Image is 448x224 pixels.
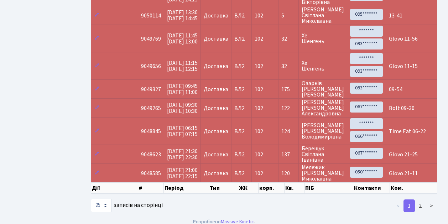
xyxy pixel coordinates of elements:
[167,124,198,138] span: [DATE] 06:15 [DATE] 07:15
[204,63,228,69] span: Доставка
[353,183,390,193] th: Контакти
[204,13,228,19] span: Доставка
[234,13,249,19] span: ВЛ2
[204,87,228,92] span: Доставка
[255,12,263,20] span: 102
[138,183,164,193] th: #
[255,151,263,158] span: 102
[167,9,198,22] span: [DATE] 13:30 [DATE] 14:45
[281,171,296,176] span: 120
[302,146,344,163] span: Берещук Світлана Іванівна
[389,35,418,43] span: Glovo 11-56
[141,104,161,112] span: 9049265
[389,151,418,158] span: Glovo 21-25
[255,35,263,43] span: 102
[389,62,418,70] span: Glovo 11-15
[141,85,161,93] span: 9049327
[302,99,344,116] span: [PERSON_NAME] [PERSON_NAME] Александровна
[91,199,163,212] label: записів на сторінці
[141,12,161,20] span: 9050114
[204,36,228,42] span: Доставка
[415,199,426,212] a: 2
[91,199,111,212] select: записів на сторінці
[255,85,263,93] span: 102
[234,129,249,134] span: ВЛ2
[234,152,249,157] span: ВЛ2
[167,147,198,161] span: [DATE] 21:30 [DATE] 22:30
[167,166,198,180] span: [DATE] 21:00 [DATE] 22:15
[403,199,415,212] a: 1
[167,32,198,46] span: [DATE] 11:45 [DATE] 13:00
[255,170,263,177] span: 102
[167,59,198,73] span: [DATE] 11:15 [DATE] 12:15
[209,183,238,193] th: Тип
[141,151,161,158] span: 9048623
[167,101,198,115] span: [DATE] 09:30 [DATE] 10:30
[302,33,344,44] span: Хе Шенгень
[141,35,161,43] span: 9049769
[302,60,344,72] span: Хе Шенгень
[234,63,249,69] span: ВЛ2
[389,104,415,112] span: Bolt 09-30
[281,36,296,42] span: 32
[91,183,138,193] th: Дії
[141,127,161,135] span: 9048845
[389,170,418,177] span: Glovo 21-11
[141,170,161,177] span: 9048585
[204,105,228,111] span: Доставка
[281,105,296,111] span: 122
[238,183,259,193] th: ЖК
[255,104,263,112] span: 102
[234,87,249,92] span: ВЛ2
[302,165,344,182] span: Мележик [PERSON_NAME] Миколаївна
[259,183,285,193] th: корп.
[389,12,402,20] span: 13-41
[234,171,249,176] span: ВЛ2
[204,152,228,157] span: Доставка
[281,87,296,92] span: 175
[164,183,209,193] th: Період
[255,62,263,70] span: 102
[389,127,426,135] span: Time Eat 06-22
[302,80,344,98] span: Озарків [PERSON_NAME] [PERSON_NAME]
[302,7,344,24] span: [PERSON_NAME] Світлана Миколаївна
[281,129,296,134] span: 124
[204,129,228,134] span: Доставка
[281,152,296,157] span: 137
[304,183,353,193] th: ПІБ
[234,105,249,111] span: ВЛ2
[285,183,304,193] th: Кв.
[281,63,296,69] span: 32
[167,82,198,96] span: [DATE] 09:45 [DATE] 11:00
[234,36,249,42] span: ВЛ2
[426,199,437,212] a: >
[204,171,228,176] span: Доставка
[281,13,296,19] span: 5
[389,85,402,93] span: 09-54
[255,127,263,135] span: 102
[302,123,344,140] span: [PERSON_NAME] [PERSON_NAME] Володимирівна
[141,62,161,70] span: 9049656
